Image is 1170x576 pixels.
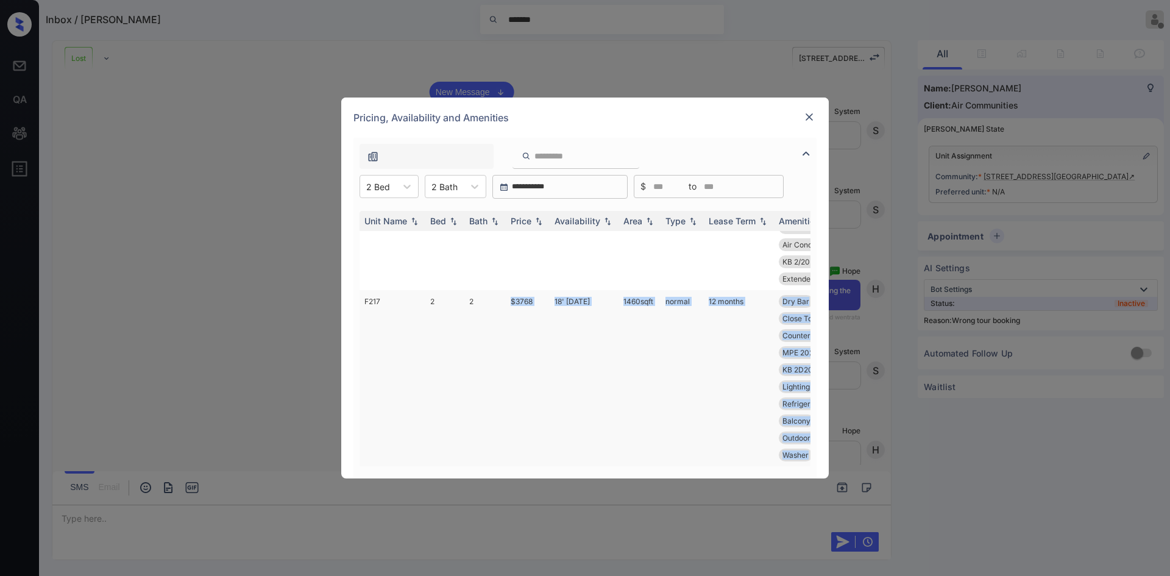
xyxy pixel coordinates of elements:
div: Area [623,216,642,226]
div: Unit Name [364,216,407,226]
div: Type [665,216,686,226]
img: sorting [687,217,699,226]
span: $ [640,180,646,193]
span: Refrigerator Wi... [782,399,841,408]
span: KB 2D20 2007 [782,365,833,374]
div: Lease Term [709,216,756,226]
img: sorting [757,217,769,226]
span: Extended Deck [782,274,835,283]
td: 2 [425,290,464,466]
div: Bed [430,216,446,226]
span: KB 2/20 2007 [782,257,830,266]
span: MPE 2025 Hallwa... [782,348,849,357]
span: Dry Bar [782,297,809,306]
span: Close To Commun... [782,314,851,323]
img: sorting [601,217,614,226]
span: Countertops Gra... [782,331,845,340]
img: close [803,111,815,123]
img: icon-zuma [799,146,814,161]
div: Amenities [779,216,820,226]
td: F217 [360,290,425,466]
div: Price [511,216,531,226]
span: Outdoor Living ... [782,433,840,443]
div: Pricing, Availability and Amenities [341,98,829,138]
img: sorting [643,217,656,226]
img: sorting [533,217,545,226]
td: 1460 sqft [619,290,661,466]
span: Balcony [782,416,810,425]
span: Washer [782,450,809,460]
td: 2 [464,290,506,466]
img: sorting [489,217,501,226]
td: $3768 [506,290,550,466]
span: Air Conditioner [782,240,834,249]
span: Lighting Recess... [782,382,842,391]
div: Availability [555,216,600,226]
img: icon-zuma [367,151,379,163]
td: 18' [DATE] [550,290,619,466]
div: Bath [469,216,487,226]
img: icon-zuma [522,151,531,162]
td: 12 months [704,290,774,466]
td: F124 [360,131,425,290]
td: normal [661,290,704,466]
img: sorting [408,217,420,226]
img: sorting [447,217,459,226]
span: to [689,180,697,193]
